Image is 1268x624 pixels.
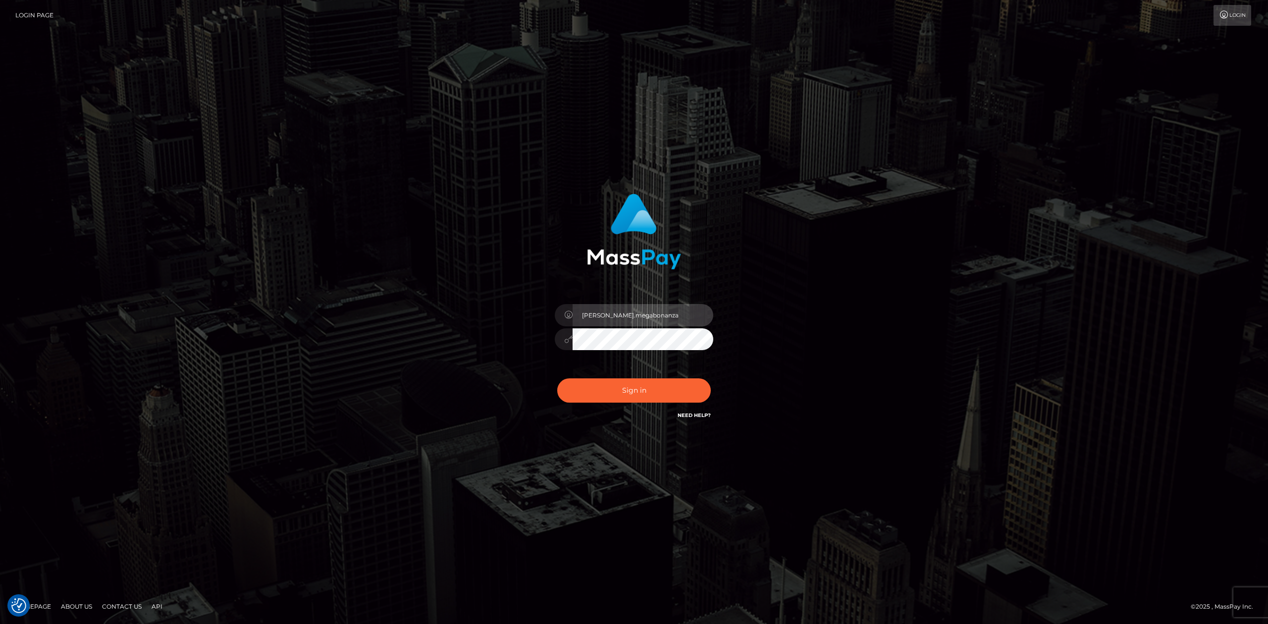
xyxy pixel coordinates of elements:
[573,304,713,326] input: Username...
[11,598,26,613] button: Consent Preferences
[11,598,26,613] img: Revisit consent button
[678,412,711,418] a: Need Help?
[57,599,96,614] a: About Us
[148,599,166,614] a: API
[11,599,55,614] a: Homepage
[1214,5,1251,26] a: Login
[98,599,146,614] a: Contact Us
[15,5,53,26] a: Login Page
[1191,601,1261,612] div: © 2025 , MassPay Inc.
[557,378,711,403] button: Sign in
[587,194,681,269] img: MassPay Login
